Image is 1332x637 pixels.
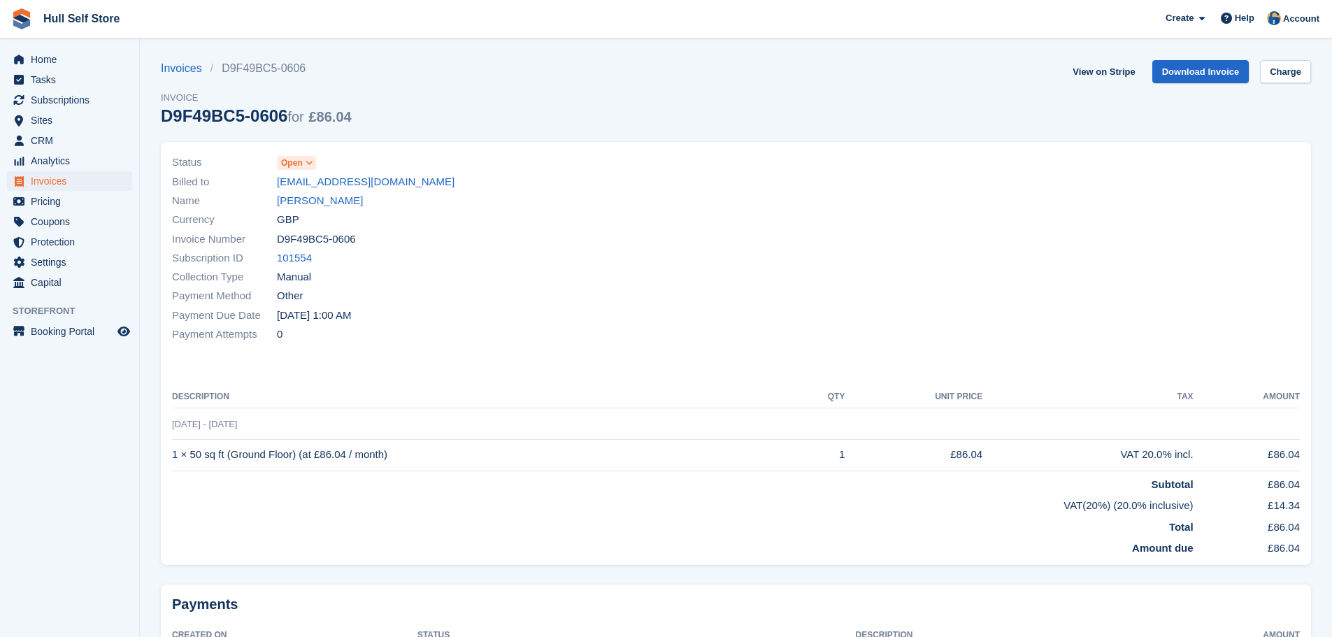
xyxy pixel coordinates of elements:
[1067,60,1140,83] a: View on Stripe
[982,447,1193,463] div: VAT 20.0% incl.
[277,212,299,228] span: GBP
[172,492,1194,514] td: VAT(20%) (20.0% inclusive)
[845,439,982,471] td: £86.04
[277,327,282,343] span: 0
[161,60,210,77] a: Invoices
[31,110,115,130] span: Sites
[31,151,115,171] span: Analytics
[1166,11,1194,25] span: Create
[31,50,115,69] span: Home
[795,386,845,408] th: QTY
[7,252,132,272] a: menu
[31,273,115,292] span: Capital
[31,322,115,341] span: Booking Portal
[281,157,303,169] span: Open
[1194,386,1300,408] th: Amount
[172,250,277,266] span: Subscription ID
[172,212,277,228] span: Currency
[7,131,132,150] a: menu
[13,304,139,318] span: Storefront
[308,109,351,124] span: £86.04
[1260,60,1311,83] a: Charge
[31,131,115,150] span: CRM
[172,155,277,171] span: Status
[277,288,303,304] span: Other
[1235,11,1254,25] span: Help
[172,308,277,324] span: Payment Due Date
[161,106,352,125] div: D9F49BC5-0606
[172,386,795,408] th: Description
[1194,439,1300,471] td: £86.04
[1169,521,1194,533] strong: Total
[172,174,277,190] span: Billed to
[1283,12,1319,26] span: Account
[161,91,352,105] span: Invoice
[172,596,1300,613] h2: Payments
[7,151,132,171] a: menu
[277,269,311,285] span: Manual
[7,50,132,69] a: menu
[1194,492,1300,514] td: £14.34
[172,439,795,471] td: 1 × 50 sq ft (Ground Floor) (at £86.04 / month)
[31,90,115,110] span: Subscriptions
[1152,478,1194,490] strong: Subtotal
[7,70,132,90] a: menu
[277,174,454,190] a: [EMAIL_ADDRESS][DOMAIN_NAME]
[1152,60,1249,83] a: Download Invoice
[31,171,115,191] span: Invoices
[7,90,132,110] a: menu
[1194,535,1300,557] td: £86.04
[7,322,132,341] a: menu
[38,7,125,30] a: Hull Self Store
[7,192,132,211] a: menu
[172,269,277,285] span: Collection Type
[31,252,115,272] span: Settings
[172,327,277,343] span: Payment Attempts
[31,232,115,252] span: Protection
[845,386,982,408] th: Unit Price
[115,323,132,340] a: Preview store
[172,419,237,429] span: [DATE] - [DATE]
[7,171,132,191] a: menu
[172,193,277,209] span: Name
[7,212,132,231] a: menu
[277,193,363,209] a: [PERSON_NAME]
[31,212,115,231] span: Coupons
[795,439,845,471] td: 1
[7,273,132,292] a: menu
[982,386,1193,408] th: Tax
[172,231,277,248] span: Invoice Number
[1194,514,1300,536] td: £86.04
[287,109,303,124] span: for
[161,60,352,77] nav: breadcrumbs
[1194,471,1300,492] td: £86.04
[277,250,312,266] a: 101554
[31,192,115,211] span: Pricing
[277,231,356,248] span: D9F49BC5-0606
[1267,11,1281,25] img: Hull Self Store
[1132,542,1194,554] strong: Amount due
[172,288,277,304] span: Payment Method
[7,110,132,130] a: menu
[277,155,316,171] a: Open
[31,70,115,90] span: Tasks
[277,308,351,324] time: 2025-08-16 00:00:00 UTC
[11,8,32,29] img: stora-icon-8386f47178a22dfd0bd8f6a31ec36ba5ce8667c1dd55bd0f319d3a0aa187defe.svg
[7,232,132,252] a: menu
